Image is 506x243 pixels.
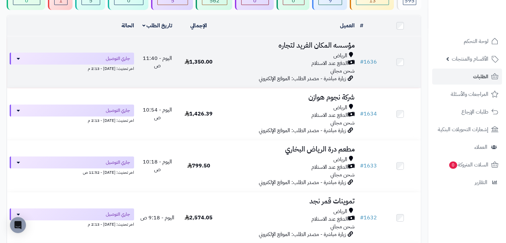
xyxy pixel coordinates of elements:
a: #1634 [360,110,377,118]
span: طلبات الإرجاع [461,107,488,117]
span: الرياض [333,156,347,163]
span: جاري التوصيل [106,55,130,62]
span: شحن مجاني [330,119,355,127]
span: # [360,110,364,118]
span: التقارير [475,178,487,187]
span: المراجعات والأسئلة [451,90,488,99]
a: تاريخ الطلب [142,22,173,30]
a: طلبات الإرجاع [432,104,502,120]
span: زيارة مباشرة - مصدر الطلب: الموقع الإلكتروني [259,178,346,186]
h3: شركة نجوم هوازن [222,94,354,101]
div: اخر تحديث: [DATE] - 2:13 م [10,220,134,227]
a: # [360,22,363,30]
span: 0 [449,161,457,169]
a: السلات المتروكة0 [432,157,502,173]
a: العملاء [432,139,502,155]
span: زيارة مباشرة - مصدر الطلب: الموقع الإلكتروني [259,230,346,238]
span: شحن مجاني [330,171,355,179]
span: الدفع عند الاستلام [311,60,348,67]
a: الحالة [121,22,134,30]
span: جاري التوصيل [106,211,130,218]
span: لوحة التحكم [464,37,488,46]
a: المراجعات والأسئلة [432,86,502,102]
span: # [360,58,364,66]
div: اخر تحديث: [DATE] - 11:52 ص [10,168,134,175]
span: 799.50 [187,162,210,170]
span: الطلبات [473,72,488,81]
h3: مؤسسه المكان الفريد لتجاره [222,42,354,49]
span: الرياض [333,104,347,112]
a: العميل [340,22,355,30]
span: 2,574.05 [185,214,213,222]
span: الدفع عند الاستلام [311,163,348,171]
div: اخر تحديث: [DATE] - 2:13 م [10,65,134,72]
span: الرياض [333,208,347,215]
span: 1,350.00 [185,58,213,66]
img: logo-2.png [461,18,500,32]
span: اليوم - 10:18 ص [143,158,172,173]
span: إشعارات التحويلات البنكية [438,125,488,134]
span: الدفع عند الاستلام [311,112,348,119]
div: Open Intercom Messenger [10,217,26,233]
span: زيارة مباشرة - مصدر الطلب: الموقع الإلكتروني [259,126,346,134]
span: العملاء [474,142,487,152]
span: اليوم - 11:40 ص [143,54,172,70]
h3: تموينات قمر نجد [222,197,354,205]
span: جاري التوصيل [106,159,130,166]
span: اليوم - 10:54 ص [143,106,172,122]
h3: مطعم درة الرياض البخاري [222,145,354,153]
span: # [360,162,364,170]
span: اليوم - 9:18 ص [140,214,174,222]
span: السلات المتروكة [448,160,488,169]
a: إشعارات التحويلات البنكية [432,122,502,137]
span: شحن مجاني [330,67,355,75]
div: اخر تحديث: [DATE] - 2:13 م [10,117,134,123]
span: زيارة مباشرة - مصدر الطلب: الموقع الإلكتروني [259,75,346,83]
span: جاري التوصيل [106,107,130,114]
span: # [360,214,364,222]
a: الطلبات [432,69,502,85]
a: التقارير [432,174,502,190]
span: الدفع عند الاستلام [311,215,348,223]
a: لوحة التحكم [432,33,502,49]
a: #1633 [360,162,377,170]
a: #1636 [360,58,377,66]
span: الأقسام والمنتجات [452,54,488,64]
span: شحن مجاني [330,223,355,231]
span: الرياض [333,52,347,60]
a: الإجمالي [190,22,207,30]
a: #1632 [360,214,377,222]
span: 1,426.39 [185,110,213,118]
